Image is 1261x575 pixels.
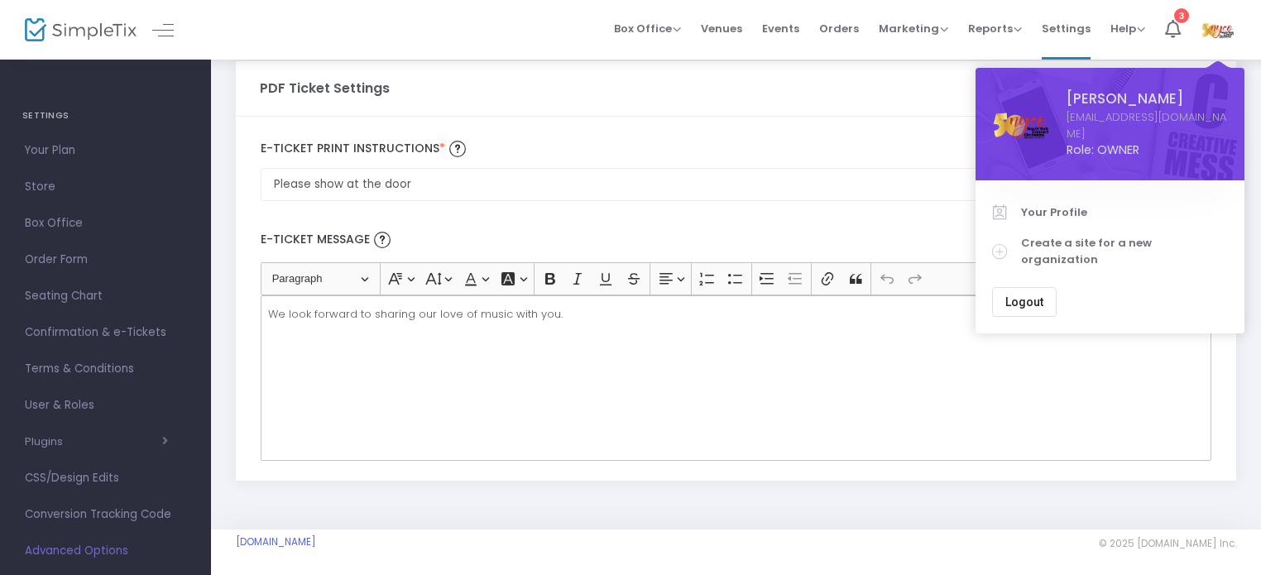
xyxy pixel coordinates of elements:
[762,7,799,50] span: Events
[272,269,358,289] span: Paragraph
[879,21,948,36] span: Marketing
[252,218,1220,261] label: E-Ticket Message
[236,535,316,549] a: [DOMAIN_NAME]
[1021,204,1228,221] span: Your Profile
[22,99,189,132] h4: SETTINGS
[819,7,859,50] span: Orders
[1174,8,1189,23] div: 3
[1099,537,1236,550] span: © 2025 [DOMAIN_NAME] Inc.
[992,228,1228,275] a: Create a site for a new organization
[374,232,391,248] img: question-mark
[25,504,186,525] span: Conversion Tracking Code
[25,285,186,307] span: Seating Chart
[1067,109,1228,141] a: [EMAIL_ADDRESS][DOMAIN_NAME]
[25,213,186,234] span: Box Office
[260,82,390,95] h3: PDF Ticket Settings
[25,467,186,489] span: CSS/Design Edits
[25,358,186,380] span: Terms & Conditions
[261,295,1211,461] div: Rich Text Editor, main
[25,540,186,562] span: Advanced Options
[1067,141,1228,159] span: Role: OWNER
[1110,21,1145,36] span: Help
[261,168,1211,202] input: Appears on top of etickets
[614,21,681,36] span: Box Office
[992,287,1057,317] button: Logout
[1042,7,1091,50] span: Settings
[25,435,168,448] button: Plugins
[968,21,1022,36] span: Reports
[265,266,376,291] button: Paragraph
[268,306,1204,323] p: We look forward to sharing our love of music with you.
[261,262,1211,295] div: Editor toolbar
[701,7,742,50] span: Venues
[25,176,186,198] span: Store
[25,140,186,161] span: Your Plan
[1067,89,1228,109] span: [PERSON_NAME]
[25,249,186,271] span: Order Form
[1021,235,1228,267] span: Create a site for a new organization
[25,322,186,343] span: Confirmation & e-Tickets
[449,141,466,157] img: question-mark
[1005,295,1043,309] span: Logout
[261,137,1211,161] label: E-Ticket print Instructions
[992,197,1228,228] a: Your Profile
[25,395,186,416] span: User & Roles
